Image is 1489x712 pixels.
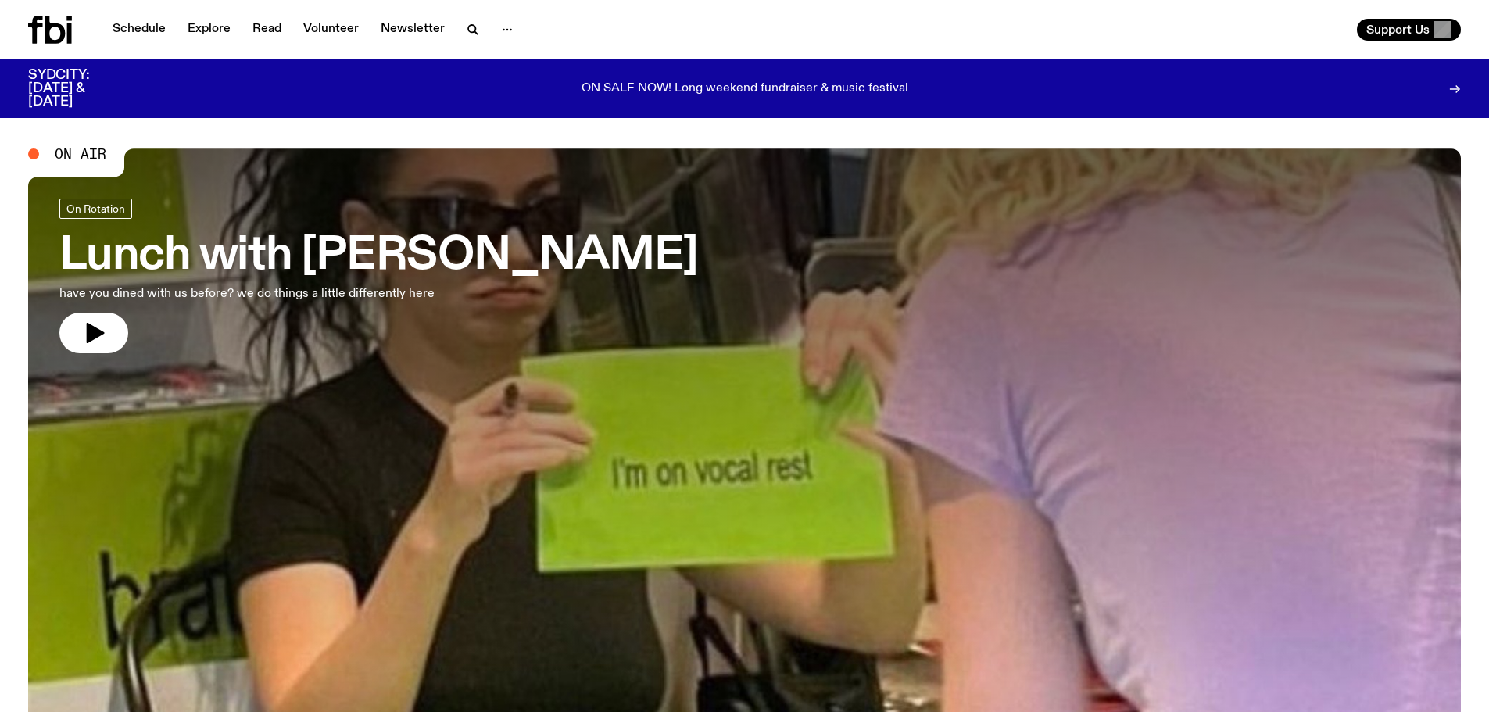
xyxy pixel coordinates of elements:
[243,19,291,41] a: Read
[582,82,908,96] p: ON SALE NOW! Long weekend fundraiser & music festival
[59,199,132,219] a: On Rotation
[59,284,460,303] p: have you dined with us before? we do things a little differently here
[1357,19,1461,41] button: Support Us
[103,19,175,41] a: Schedule
[371,19,454,41] a: Newsletter
[55,147,106,161] span: On Air
[59,199,698,353] a: Lunch with [PERSON_NAME]have you dined with us before? we do things a little differently here
[59,234,698,278] h3: Lunch with [PERSON_NAME]
[178,19,240,41] a: Explore
[294,19,368,41] a: Volunteer
[1366,23,1430,37] span: Support Us
[28,69,128,109] h3: SYDCITY: [DATE] & [DATE]
[66,202,125,214] span: On Rotation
